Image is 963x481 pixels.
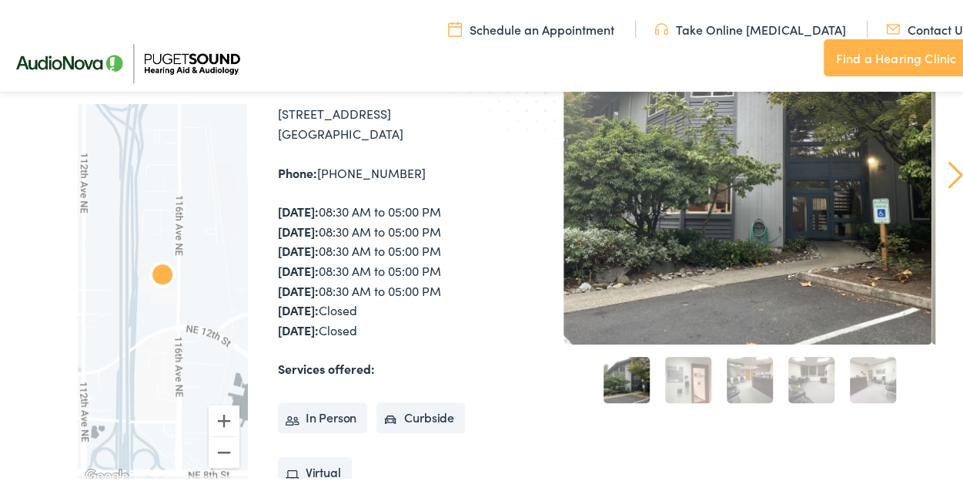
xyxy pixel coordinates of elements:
a: 4 [788,354,834,400]
button: Zoom in [209,402,239,433]
strong: [DATE]: [278,259,319,276]
div: 08:30 AM to 05:00 PM 08:30 AM to 05:00 PM 08:30 AM to 05:00 PM 08:30 AM to 05:00 PM 08:30 AM to 0... [278,199,487,337]
strong: [DATE]: [278,318,319,335]
strong: [DATE]: [278,200,319,217]
strong: [DATE]: [278,239,319,256]
a: 2 [665,354,711,400]
strong: Services offered: [278,357,375,374]
div: [STREET_ADDRESS] [GEOGRAPHIC_DATA] [278,101,487,140]
a: 5 [850,354,896,400]
strong: [DATE]: [278,298,319,315]
li: Curbside [376,399,465,430]
img: utility icon [448,18,462,35]
li: In Person [278,399,368,430]
button: Zoom out [209,434,239,465]
a: Schedule an Appointment [448,18,614,35]
strong: Phone: [278,161,317,178]
img: utility icon [654,18,668,35]
strong: [DATE]: [278,279,319,296]
div: AudioNova [138,249,187,298]
strong: [DATE]: [278,220,319,237]
a: Next [948,158,963,186]
img: utility icon [886,18,900,35]
div: [PHONE_NUMBER] [278,160,487,180]
a: 1 [604,354,650,400]
a: 3 [727,354,773,400]
a: Take Online [MEDICAL_DATA] [654,18,846,35]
